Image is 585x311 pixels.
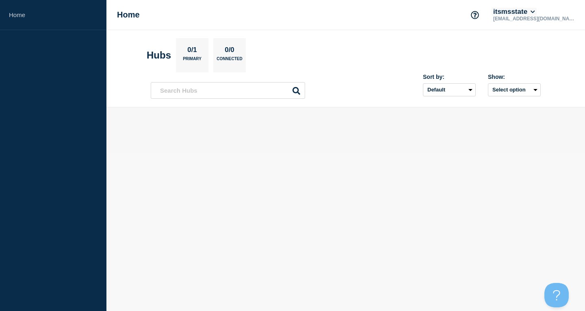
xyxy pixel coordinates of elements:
h1: Home [117,10,140,20]
p: 0/0 [222,46,238,57]
div: Show: [488,74,541,80]
h2: Hubs [147,50,171,61]
p: [EMAIL_ADDRESS][DOMAIN_NAME] [492,16,576,22]
button: itsmsstate [492,8,537,16]
select: Sort by [423,83,476,96]
div: Sort by: [423,74,476,80]
p: Connected [217,57,242,65]
button: Select option [488,83,541,96]
iframe: Help Scout Beacon - Open [544,283,569,307]
p: 0/1 [184,46,200,57]
p: Primary [183,57,201,65]
input: Search Hubs [151,82,305,99]
button: Support [466,7,483,24]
